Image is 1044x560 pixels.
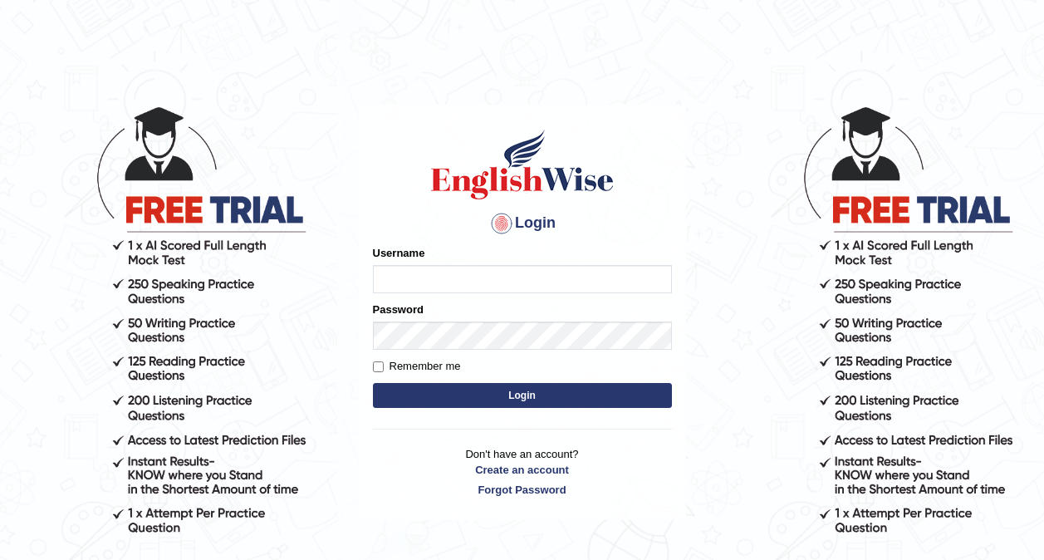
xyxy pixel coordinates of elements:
a: Forgot Password [373,482,672,498]
label: Username [373,245,425,261]
p: Don't have an account? [373,446,672,498]
h4: Login [373,210,672,237]
label: Password [373,302,424,317]
a: Create an account [373,462,672,478]
img: Logo of English Wise sign in for intelligent practice with AI [428,127,617,202]
button: Login [373,383,672,408]
label: Remember me [373,358,461,375]
input: Remember me [373,361,384,372]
